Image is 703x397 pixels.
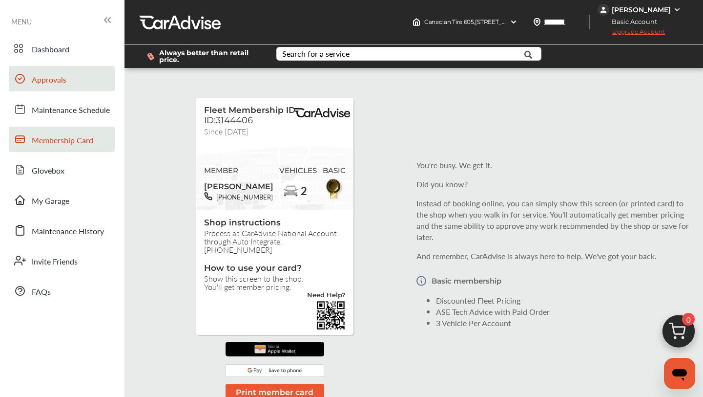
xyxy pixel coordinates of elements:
[204,283,346,291] span: You'll get member pricing.
[316,300,346,330] img: validBarcode.04db607d403785ac2641.png
[32,286,51,299] span: FAQs
[598,28,665,40] span: Upgrade Account
[436,295,689,306] li: Discounted Fleet Pricing
[204,178,273,192] span: [PERSON_NAME]
[9,278,115,304] a: FAQs
[510,18,517,26] img: header-down-arrow.9dd2ce7d.svg
[9,36,115,61] a: Dashboard
[204,218,346,229] span: Shop instructions
[279,166,317,175] span: VEHICLES
[9,218,115,243] a: Maintenance History
[204,274,346,283] span: Show this screen to the shop.
[664,358,695,389] iframe: Button to launch messaging window
[32,256,78,268] span: Invite Friends
[147,52,154,61] img: dollor_label_vector.a70140d1.svg
[307,292,346,300] a: Need Help?
[11,18,32,25] span: MENU
[533,18,541,26] img: location_vector.a44bc228.svg
[416,269,426,292] img: Vector.a173687b.svg
[300,185,307,197] span: 2
[32,195,69,208] span: My Garage
[655,310,702,357] img: cart_icon.3d0951e8.svg
[282,50,350,58] div: Search for a service
[413,18,420,26] img: header-home-logo.8d720a4f.svg
[204,126,248,134] span: Since [DATE]
[204,192,212,200] img: phone-black.37208b07.svg
[424,18,631,25] span: Canadian Tire 605 , [STREET_ADDRESS] [GEOGRAPHIC_DATA] , BC V5X 0A7
[323,177,345,200] img: BasicBadge.31956f0b.svg
[212,192,273,201] span: [PHONE_NUMBER]
[226,364,324,377] img: googlePay.a08318fe.svg
[436,317,689,329] li: 3 Vehicle Per Account
[673,6,681,14] img: WGsFRI8htEPBVLJbROoPRyZpYNWhNONpIPPETTm6eUC0GeLEiAAAAAElFTkSuQmCC
[9,66,115,91] a: Approvals
[251,342,299,356] img: applePay.d8f5d55d79347fbc3838.png
[416,250,689,262] p: And remember, CarAdvise is always here to help. We've got your back.
[204,263,346,274] span: How to use your card?
[432,277,501,285] p: Basic membership
[612,5,671,14] div: [PERSON_NAME]
[159,49,261,63] span: Always better than retail price.
[9,157,115,182] a: Glovebox
[204,229,346,254] span: Process as CarAdvise National Account through Auto Integrate. [PHONE_NUMBER]
[204,105,295,115] span: Fleet Membership ID
[323,166,346,175] span: BASIC
[283,184,299,199] img: car-basic.192fe7b4.svg
[204,115,253,126] span: ID:3144406
[598,4,609,16] img: jVpblrzwTbfkPYzPPzSLxeg0AAAAASUVORK5CYII=
[9,127,115,152] a: Membership Card
[416,198,689,243] p: Instead of booking online, you can simply show this screen (or printed card) to the shop when you...
[436,306,689,317] li: ASE Tech Advice with Paid Order
[9,96,115,122] a: Maintenance Schedule
[204,166,273,175] span: MEMBER
[416,178,689,190] p: Did you know?
[32,74,66,87] span: Approvals
[416,159,689,171] p: You're busy. We get it.
[9,187,115,213] a: My Garage
[32,134,93,147] span: Membership Card
[32,165,64,177] span: Glovebox
[682,313,695,326] span: 0
[599,17,664,27] span: Basic Account
[9,248,115,273] a: Invite Friends
[293,108,351,118] img: BasicPremiumLogo.8d547ee0.svg
[32,44,69,56] span: Dashboard
[32,104,110,117] span: Maintenance Schedule
[32,225,104,238] span: Maintenance History
[589,15,590,29] img: header-divider.bc55588e.svg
